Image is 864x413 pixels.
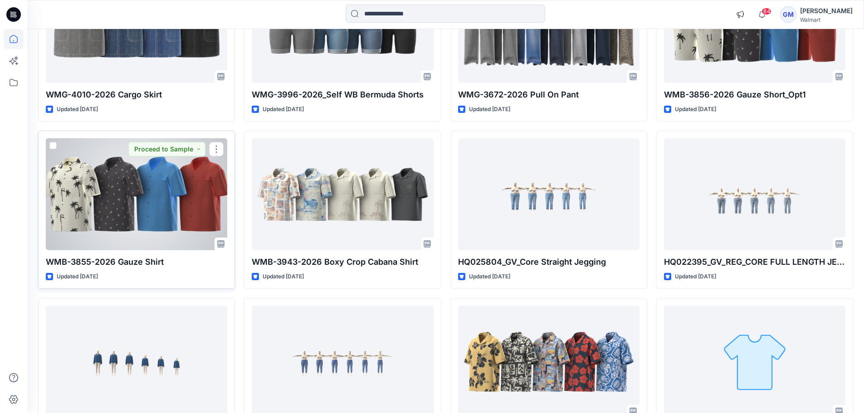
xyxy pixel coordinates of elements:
[780,6,796,23] div: GM
[800,5,853,16] div: [PERSON_NAME]
[664,256,845,268] p: HQ022395_GV_REG_CORE FULL LENGTH JEGGING
[46,88,227,101] p: WMG-4010-2026 Cargo Skirt
[761,8,771,15] span: 64
[252,138,433,250] a: WMB-3943-2026 Boxy Crop Cabana Shirt
[458,138,639,250] a: HQ025804_GV_Core Straight Jegging
[458,88,639,101] p: WMG-3672-2026 Pull On Pant
[57,105,98,114] p: Updated [DATE]
[252,256,433,268] p: WMB-3943-2026 Boxy Crop Cabana Shirt
[458,256,639,268] p: HQ025804_GV_Core Straight Jegging
[46,256,227,268] p: WMB-3855-2026 Gauze Shirt
[57,272,98,282] p: Updated [DATE]
[800,16,853,23] div: Walmart
[263,272,304,282] p: Updated [DATE]
[263,105,304,114] p: Updated [DATE]
[469,105,510,114] p: Updated [DATE]
[675,272,716,282] p: Updated [DATE]
[664,88,845,101] p: WMB-3856-2026 Gauze Short_Opt1
[46,138,227,250] a: WMB-3855-2026 Gauze Shirt
[252,88,433,101] p: WMG-3996-2026_Self WB Bermuda Shorts
[664,138,845,250] a: HQ022395_GV_REG_CORE FULL LENGTH JEGGING
[675,105,716,114] p: Updated [DATE]
[469,272,510,282] p: Updated [DATE]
